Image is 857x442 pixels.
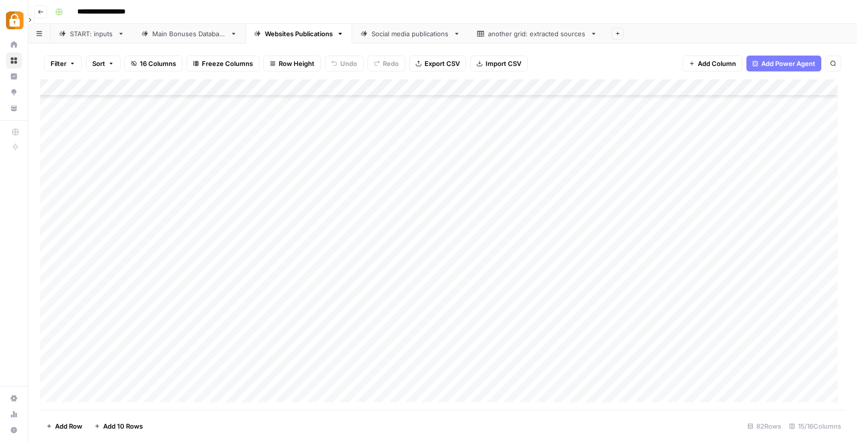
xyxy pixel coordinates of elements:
[6,11,24,29] img: Adzz Logo
[488,29,586,39] div: another grid: extracted sources
[6,406,22,422] a: Usage
[140,59,176,68] span: 16 Columns
[6,100,22,116] a: Your Data
[425,59,460,68] span: Export CSV
[152,29,226,39] div: Main Bonuses Database
[92,59,105,68] span: Sort
[44,56,82,71] button: Filter
[785,418,845,434] div: 15/16 Columns
[245,24,352,44] a: Websites Publications
[383,59,399,68] span: Redo
[761,59,815,68] span: Add Power Agent
[367,56,405,71] button: Redo
[186,56,259,71] button: Freeze Columns
[698,59,736,68] span: Add Column
[55,421,82,431] span: Add Row
[6,390,22,406] a: Settings
[279,59,314,68] span: Row Height
[371,29,449,39] div: Social media publications
[746,56,821,71] button: Add Power Agent
[409,56,466,71] button: Export CSV
[6,422,22,438] button: Help + Support
[86,56,121,71] button: Sort
[202,59,253,68] span: Freeze Columns
[470,56,528,71] button: Import CSV
[743,418,785,434] div: 82 Rows
[6,8,22,33] button: Workspace: Adzz
[70,29,114,39] div: START: inputs
[682,56,742,71] button: Add Column
[103,421,143,431] span: Add 10 Rows
[469,24,606,44] a: another grid: extracted sources
[124,56,183,71] button: 16 Columns
[6,37,22,53] a: Home
[265,29,333,39] div: Websites Publications
[340,59,357,68] span: Undo
[51,59,66,68] span: Filter
[6,84,22,100] a: Opportunities
[6,68,22,84] a: Insights
[352,24,469,44] a: Social media publications
[40,418,88,434] button: Add Row
[6,53,22,68] a: Browse
[88,418,149,434] button: Add 10 Rows
[325,56,364,71] button: Undo
[486,59,521,68] span: Import CSV
[51,24,133,44] a: START: inputs
[133,24,245,44] a: Main Bonuses Database
[263,56,321,71] button: Row Height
